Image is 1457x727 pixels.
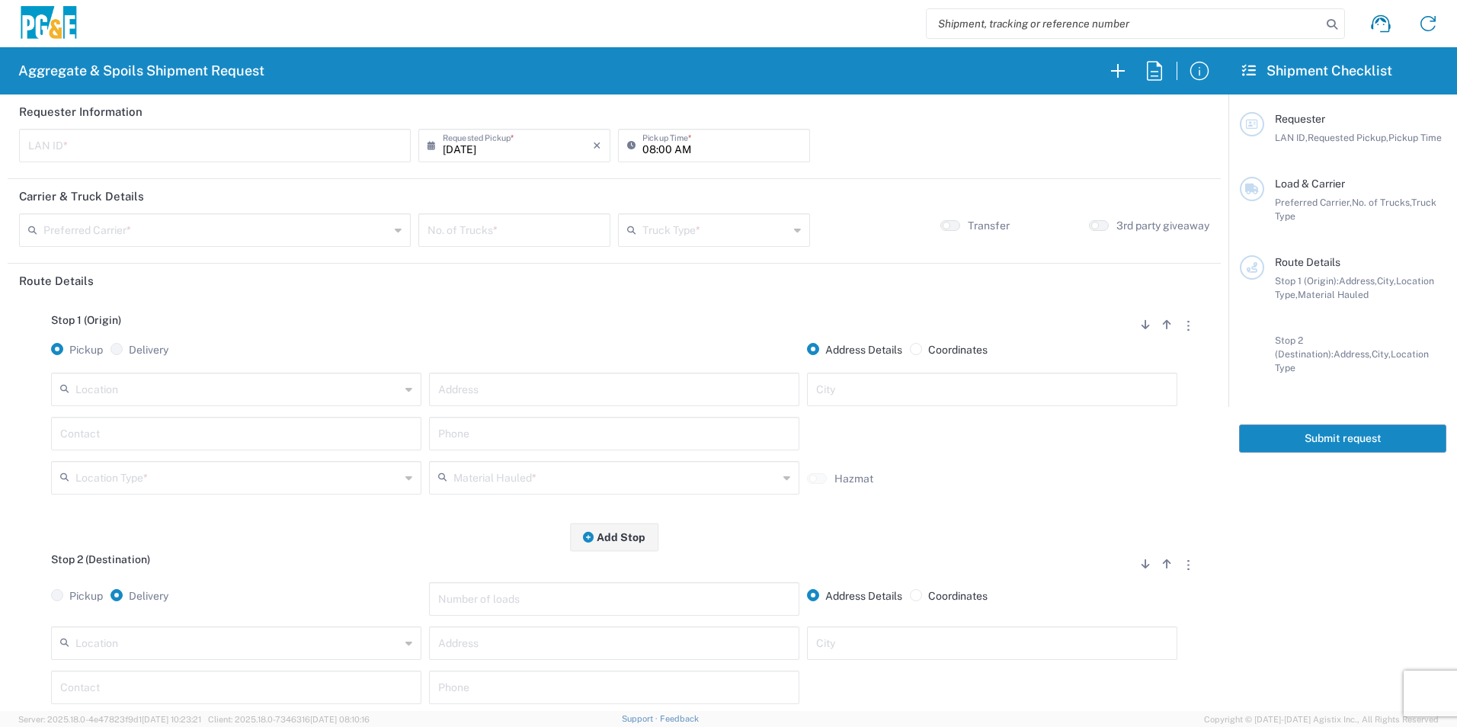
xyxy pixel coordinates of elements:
span: Stop 1 (Origin): [1275,275,1339,287]
span: Stop 2 (Destination) [51,553,150,565]
span: Load & Carrier [1275,178,1345,190]
span: Address, [1334,348,1372,360]
span: Server: 2025.18.0-4e47823f9d1 [18,715,201,724]
span: Requester [1275,113,1325,125]
span: Address, [1339,275,1377,287]
span: Pickup Time [1388,132,1442,143]
a: Feedback [660,714,699,723]
label: Coordinates [910,343,988,357]
span: City, [1372,348,1391,360]
span: Requested Pickup, [1308,132,1388,143]
h2: Route Details [19,274,94,289]
span: Stop 2 (Destination): [1275,335,1334,360]
label: Coordinates [910,589,988,603]
span: City, [1377,275,1396,287]
span: Material Hauled [1298,289,1369,300]
a: Support [622,714,660,723]
span: Stop 1 (Origin) [51,314,121,326]
h2: Carrier & Truck Details [19,189,144,204]
span: [DATE] 10:23:21 [142,715,201,724]
span: No. of Trucks, [1352,197,1411,208]
span: Route Details [1275,256,1340,268]
img: pge [18,6,79,42]
span: Client: 2025.18.0-7346316 [208,715,370,724]
span: Preferred Carrier, [1275,197,1352,208]
label: Address Details [807,589,902,603]
label: Hazmat [834,472,873,485]
button: Add Stop [570,523,658,551]
button: Submit request [1239,424,1446,453]
span: LAN ID, [1275,132,1308,143]
i: × [593,133,601,158]
span: Copyright © [DATE]-[DATE] Agistix Inc., All Rights Reserved [1204,713,1439,726]
label: Address Details [807,343,902,357]
h2: Requester Information [19,104,142,120]
h2: Shipment Checklist [1242,62,1392,80]
span: [DATE] 08:10:16 [310,715,370,724]
label: Transfer [968,219,1010,232]
input: Shipment, tracking or reference number [927,9,1321,38]
label: 3rd party giveaway [1116,219,1209,232]
h2: Aggregate & Spoils Shipment Request [18,62,264,80]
